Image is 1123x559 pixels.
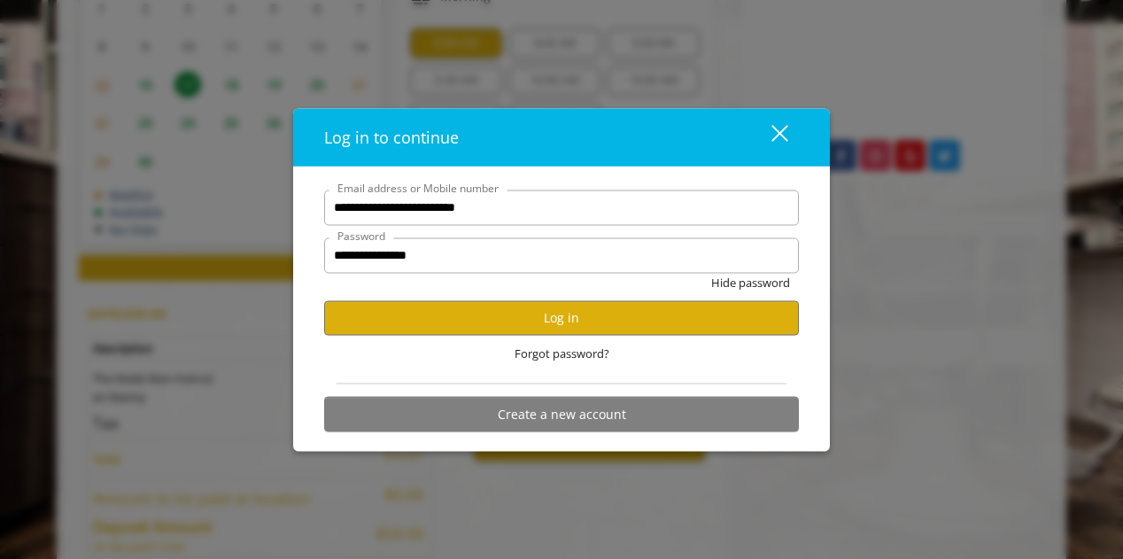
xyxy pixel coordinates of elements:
[739,119,799,155] button: close dialog
[711,273,790,291] button: Hide password
[324,237,799,273] input: Password
[329,179,507,196] label: Email address or Mobile number
[751,124,786,151] div: close dialog
[515,344,609,362] span: Forgot password?
[329,227,394,244] label: Password
[324,397,799,431] button: Create a new account
[324,190,799,225] input: Email address or Mobile number
[324,126,459,147] span: Log in to continue
[324,300,799,335] button: Log in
